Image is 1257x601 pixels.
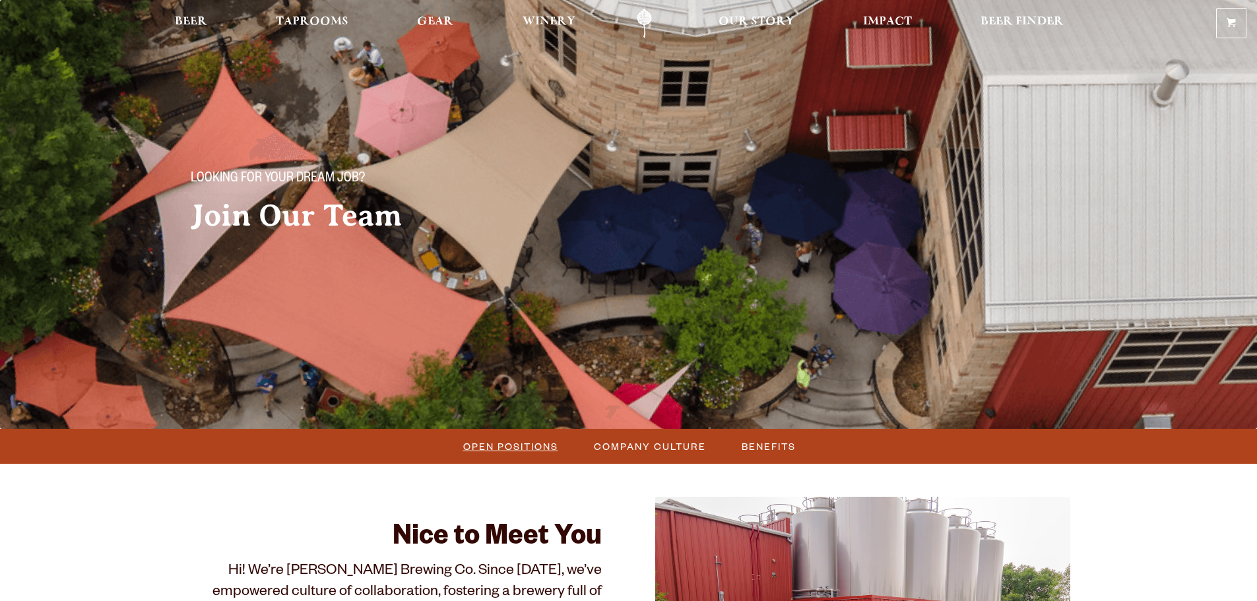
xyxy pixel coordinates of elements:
span: Winery [523,16,575,27]
a: Open Positions [455,437,565,456]
span: Our Story [719,16,794,27]
a: Odell Home [620,9,669,38]
span: Beer Finder [981,16,1064,27]
a: Benefits [734,437,802,456]
span: Taprooms [276,16,348,27]
span: Looking for your dream job? [191,171,365,188]
span: Company Culture [594,437,706,456]
h2: Nice to Meet You [187,523,602,555]
span: Benefits [742,437,796,456]
a: Taprooms [267,9,357,38]
span: Gear [417,16,453,27]
a: Impact [854,9,920,38]
a: Company Culture [586,437,713,456]
a: Our Story [710,9,803,38]
a: Gear [408,9,462,38]
span: Open Positions [463,437,558,456]
a: Winery [514,9,584,38]
h2: Join Our Team [191,199,602,232]
span: Impact [863,16,912,27]
span: Beer [175,16,207,27]
a: Beer [166,9,216,38]
a: Beer Finder [972,9,1072,38]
